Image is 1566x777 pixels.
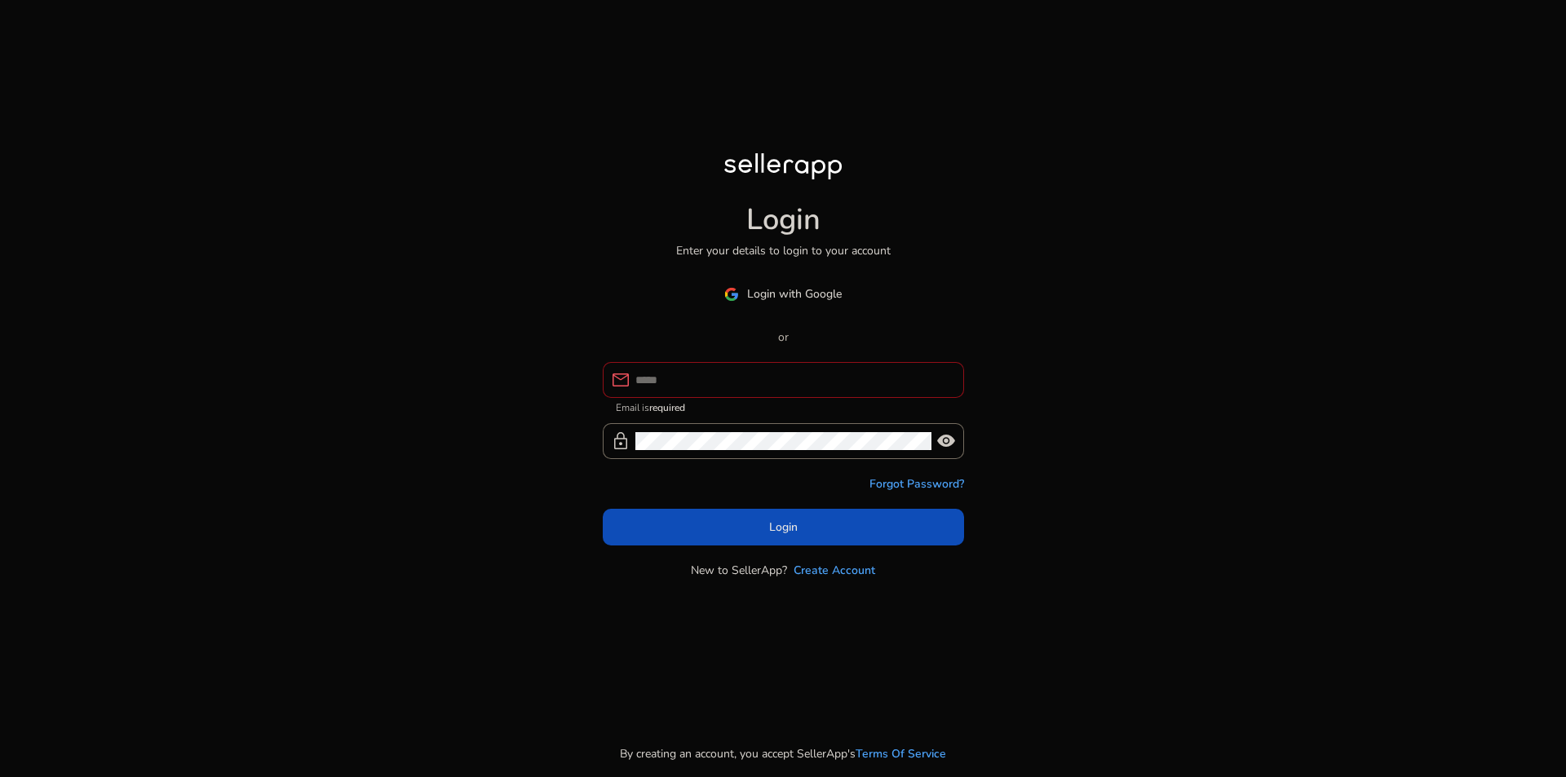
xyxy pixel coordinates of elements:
[611,431,630,451] span: lock
[603,509,964,545] button: Login
[676,242,891,259] p: Enter your details to login to your account
[856,745,946,762] a: Terms Of Service
[691,562,787,579] p: New to SellerApp?
[649,401,685,414] strong: required
[724,287,739,302] img: google-logo.svg
[769,519,798,536] span: Login
[747,285,842,302] span: Login with Google
[603,329,964,346] p: or
[869,475,964,492] a: Forgot Password?
[603,276,964,312] button: Login with Google
[611,370,630,390] span: mail
[616,398,951,415] mat-error: Email is
[746,202,821,237] h1: Login
[936,431,956,451] span: visibility
[794,562,875,579] a: Create Account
